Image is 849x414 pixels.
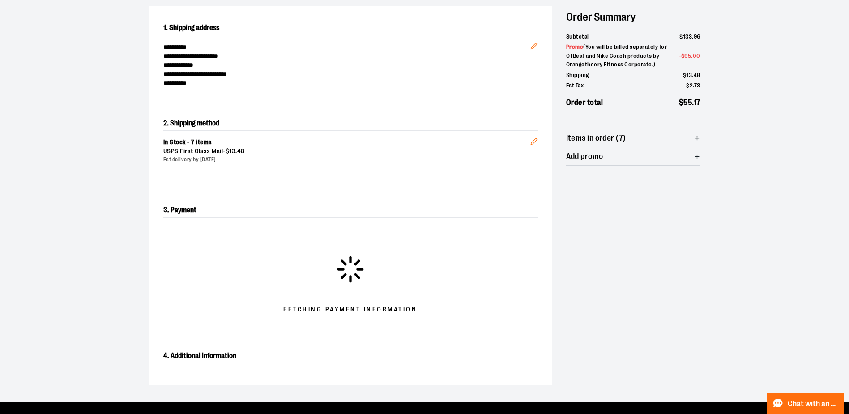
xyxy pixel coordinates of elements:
[692,98,694,107] span: .
[566,134,626,142] span: Items in order (7)
[683,72,687,78] span: $
[684,52,691,59] span: 95
[283,305,417,314] span: Fetching Payment Information
[566,81,584,90] span: Est Tax
[237,147,245,155] span: 48
[566,43,667,68] span: ( You will be billed separately for OTBeat and Nike Coach products by Orangetheory Fitness Corpor...
[679,98,684,107] span: $
[566,71,589,80] span: Shipping
[523,28,545,60] button: Edit
[163,156,530,164] div: Est delivery by [DATE]
[690,82,693,89] span: 2
[679,33,683,40] span: $
[226,147,230,155] span: $
[692,72,694,78] span: .
[686,82,690,89] span: $
[566,6,700,28] h2: Order Summary
[566,147,700,165] button: Add promo
[681,52,685,59] span: $
[788,400,838,408] span: Chat with an Expert
[683,33,692,40] span: 133
[229,147,235,155] span: 13
[523,124,545,155] button: Edit
[691,52,693,59] span: .
[693,82,694,89] span: .
[163,138,530,147] div: In Stock - 7 items
[566,152,603,161] span: Add promo
[163,203,538,218] h2: 3. Payment
[163,116,538,130] h2: 2. Shipping method
[566,43,584,50] span: Promo
[694,82,700,89] span: 73
[693,52,700,59] span: 00
[566,97,603,108] span: Order total
[686,72,692,78] span: 13
[163,147,530,156] div: USPS First Class Mail -
[683,98,692,107] span: 55
[163,349,538,363] h2: 4. Additional Information
[692,33,694,40] span: .
[235,147,237,155] span: .
[163,21,538,35] h2: 1. Shipping address
[566,32,589,41] span: Subtotal
[694,98,700,107] span: 17
[694,33,700,40] span: 96
[694,72,700,78] span: 48
[679,52,700,60] span: -
[566,129,700,147] button: Items in order (7)
[767,393,844,414] button: Chat with an Expert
